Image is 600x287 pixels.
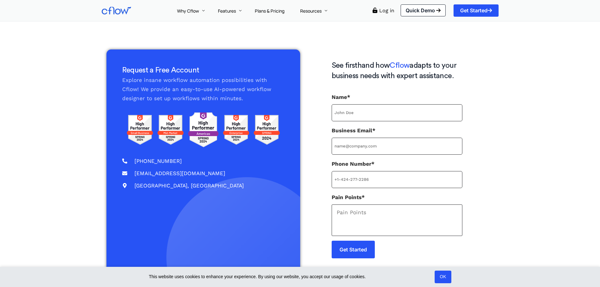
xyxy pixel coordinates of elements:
img: g2 reviews [122,109,284,150]
form: Contact form [332,93,462,269]
h3: See firsthand how adapts to your business needs with expert assistance. [332,60,462,82]
span: Plans & Pricing [255,8,284,14]
a: OK [435,271,451,283]
label: Pain Points* [332,193,462,236]
input: Business Email* [332,138,462,155]
span: Get Started [460,8,492,13]
label: Phone Number* [332,159,462,188]
span: [PHONE_NUMBER] [133,157,182,166]
span: Features [218,8,236,14]
input: Name* [332,104,462,121]
img: Cflow [102,7,131,14]
div: Explore insane workflow automation possibilities with Cflow! We provide an easy-to-use AI-powered... [122,65,284,103]
span: This website uses cookies to enhance your experience. By using our website, you accept our usage ... [149,273,431,281]
label: Business Email* [332,126,462,155]
textarea: Pain Points* [332,204,462,236]
label: Name* [332,93,462,121]
span: [GEOGRAPHIC_DATA], [GEOGRAPHIC_DATA] [133,181,244,190]
a: Get Started [454,4,499,16]
input: Get Started [332,241,375,258]
span: Request a Free Account [122,66,199,74]
input: Phone Number* [332,171,462,188]
span: Resources [300,8,322,14]
span: [EMAIL_ADDRESS][DOMAIN_NAME] [133,169,225,178]
a: Quick Demo [401,4,446,16]
a: Log in [379,8,394,14]
span: Why Cflow [177,8,199,14]
span: Cflow [390,62,409,69]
